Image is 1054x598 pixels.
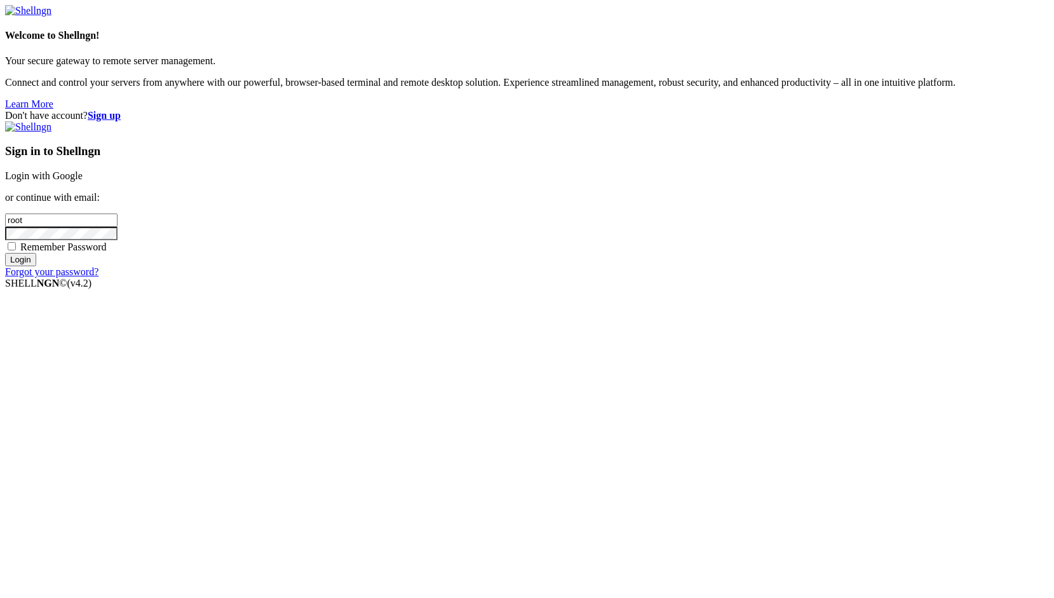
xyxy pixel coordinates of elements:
[88,110,121,121] a: Sign up
[67,278,92,289] span: 4.2.0
[5,253,36,266] input: Login
[5,144,1049,158] h3: Sign in to Shellngn
[5,170,83,181] a: Login with Google
[5,5,51,17] img: Shellngn
[5,278,91,289] span: SHELL ©
[5,99,53,109] a: Learn More
[5,121,51,133] img: Shellngn
[5,266,98,277] a: Forgot your password?
[8,242,16,250] input: Remember Password
[5,55,1049,67] p: Your secure gateway to remote server management.
[20,241,107,252] span: Remember Password
[5,77,1049,88] p: Connect and control your servers from anywhere with our powerful, browser-based terminal and remo...
[5,110,1049,121] div: Don't have account?
[5,30,1049,41] h4: Welcome to Shellngn!
[37,278,60,289] b: NGN
[5,192,1049,203] p: or continue with email:
[5,214,118,227] input: Email address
